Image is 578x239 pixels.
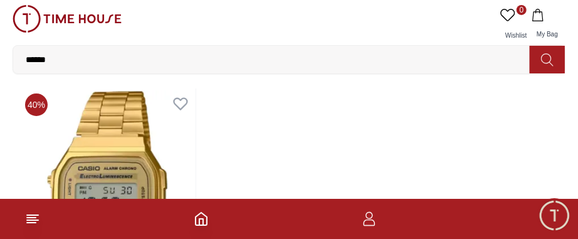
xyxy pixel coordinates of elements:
[532,31,563,38] span: My Bag
[500,32,532,39] span: Wishlist
[13,5,122,33] img: ...
[529,5,565,45] button: My Bag
[517,5,527,15] span: 0
[537,198,572,233] div: Chat Widget
[498,5,529,45] a: 0Wishlist
[25,93,48,116] span: 40 %
[194,211,209,226] a: Home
